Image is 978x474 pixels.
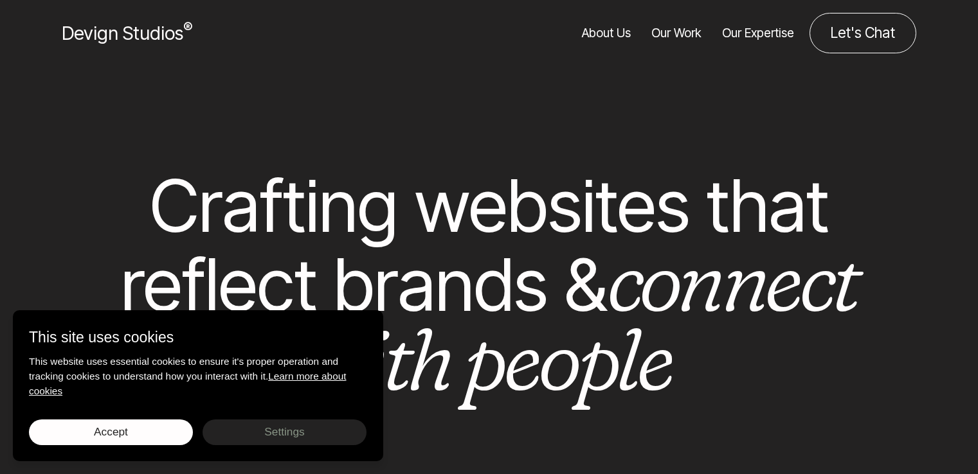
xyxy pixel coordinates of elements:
[582,13,631,53] a: About Us
[722,13,794,53] a: Our Expertise
[264,425,304,438] span: Settings
[62,19,192,47] a: Devign Studios® Homepage
[307,227,857,412] em: connect with people
[29,354,367,398] p: This website uses essential cookies to ensure it's proper operation and tracking cookies to under...
[106,166,872,404] h1: Crafting websites that reflect brands &
[94,425,128,438] span: Accept
[203,419,367,445] button: Settings
[183,19,192,36] sup: ®
[29,419,193,445] button: Accept
[651,13,702,53] a: Our Work
[29,326,367,349] p: This site uses cookies
[810,13,916,53] a: Contact us about your project
[62,22,192,44] span: Devign Studios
